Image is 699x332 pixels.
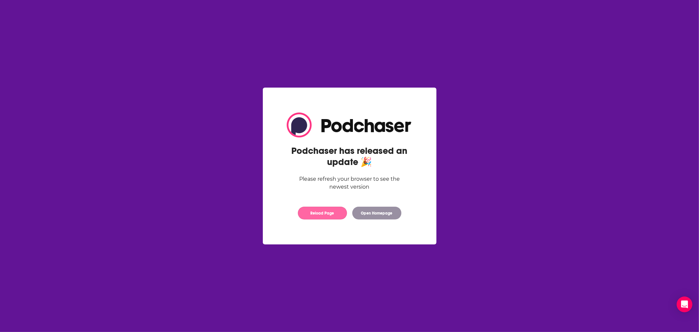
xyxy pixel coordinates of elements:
[352,207,401,219] button: Open Homepage
[287,145,413,168] h2: Podchaser has released an update 🎉
[298,207,347,219] button: Reload Page
[287,175,413,191] div: Please refresh your browser to see the newest version
[677,297,692,312] div: Open Intercom Messenger
[287,113,413,137] img: Logo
